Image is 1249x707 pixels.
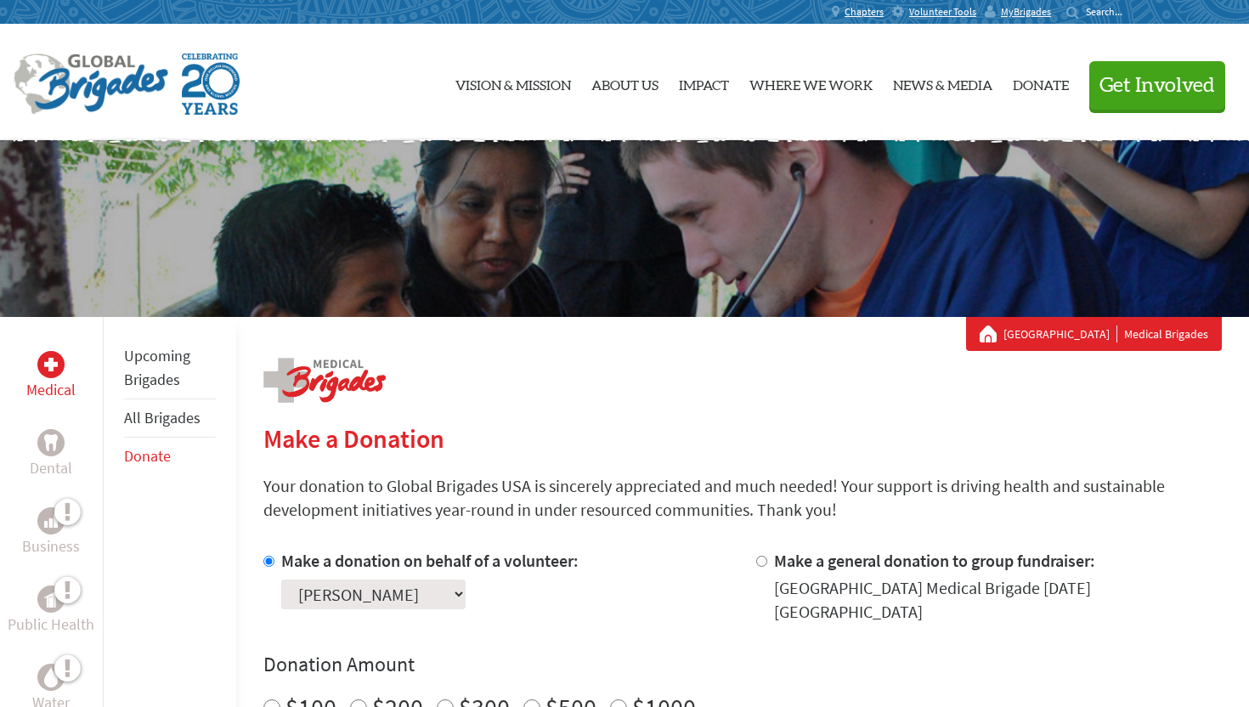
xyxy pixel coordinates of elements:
a: DentalDental [30,429,72,480]
a: MedicalMedical [26,351,76,402]
div: Dental [37,429,65,456]
img: Global Brigades Celebrating 20 Years [182,54,240,115]
li: Upcoming Brigades [124,337,216,399]
a: All Brigades [124,408,201,427]
h2: Make a Donation [263,423,1222,454]
li: All Brigades [124,399,216,438]
img: Dental [44,434,58,450]
div: Medical Brigades [980,325,1208,342]
label: Make a general donation to group fundraiser: [774,550,1095,571]
a: BusinessBusiness [22,507,80,558]
p: Business [22,534,80,558]
li: Donate [124,438,216,475]
h4: Donation Amount [263,651,1222,678]
div: Medical [37,351,65,378]
a: Upcoming Brigades [124,346,190,389]
div: [GEOGRAPHIC_DATA] Medical Brigade [DATE] [GEOGRAPHIC_DATA] [774,576,1222,624]
span: Chapters [845,5,884,19]
a: Where We Work [749,38,873,127]
a: [GEOGRAPHIC_DATA] [1003,325,1117,342]
input: Search... [1086,5,1134,18]
img: Business [44,514,58,528]
a: Public HealthPublic Health [8,585,94,636]
a: About Us [591,38,658,127]
a: Donate [1013,38,1069,127]
img: Global Brigades Logo [14,54,168,115]
div: Water [37,664,65,691]
img: Water [44,667,58,687]
a: Donate [124,446,171,466]
p: Dental [30,456,72,480]
p: Medical [26,378,76,402]
a: Vision & Mission [455,38,571,127]
button: Get Involved [1089,61,1225,110]
p: Public Health [8,613,94,636]
span: MyBrigades [1001,5,1051,19]
a: Impact [679,38,729,127]
label: Make a donation on behalf of a volunteer: [281,550,579,571]
div: Public Health [37,585,65,613]
img: Medical [44,358,58,371]
a: News & Media [893,38,992,127]
img: logo-medical.png [263,358,386,403]
span: Volunteer Tools [909,5,976,19]
span: Get Involved [1099,76,1215,96]
img: Public Health [44,591,58,608]
div: Business [37,507,65,534]
p: Your donation to Global Brigades USA is sincerely appreciated and much needed! Your support is dr... [263,474,1222,522]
